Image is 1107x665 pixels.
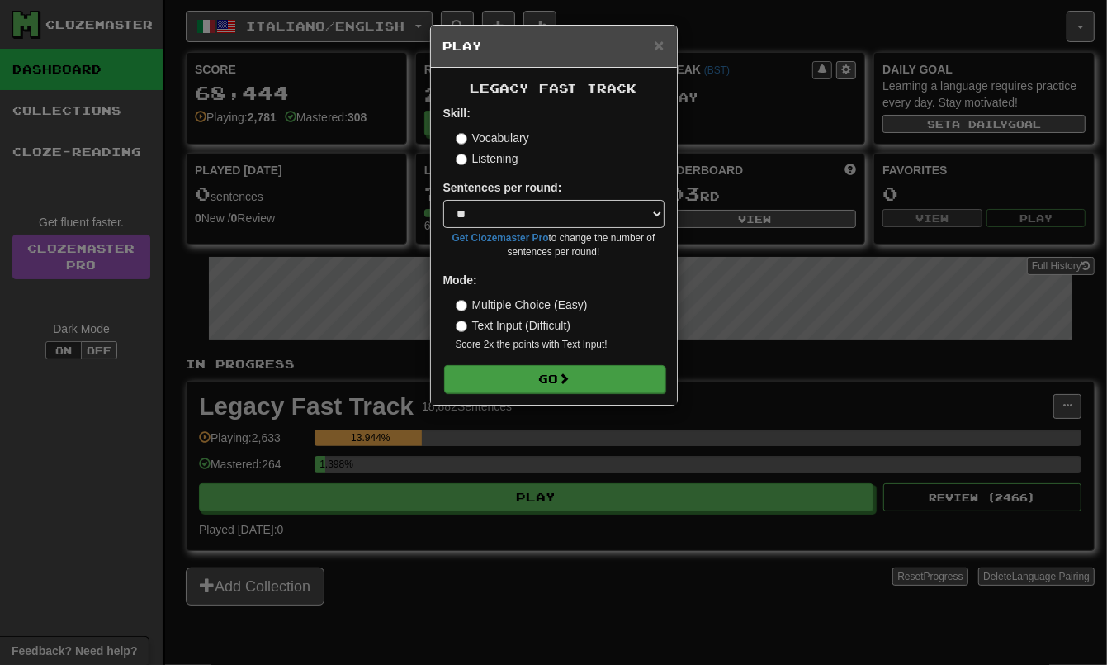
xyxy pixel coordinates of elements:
[456,154,467,165] input: Listening
[456,297,588,313] label: Multiple Choice (Easy)
[654,36,664,55] span: ×
[444,365,665,393] button: Go
[443,179,562,196] label: Sentences per round:
[456,130,529,146] label: Vocabulary
[443,231,665,259] small: to change the number of sentences per round!
[456,338,665,352] small: Score 2x the points with Text Input !
[456,133,467,145] input: Vocabulary
[443,273,477,287] strong: Mode:
[654,36,664,54] button: Close
[456,317,571,334] label: Text Input (Difficult)
[443,107,471,120] strong: Skill:
[471,81,637,95] span: Legacy Fast Track
[456,321,467,332] input: Text Input (Difficult)
[456,300,467,311] input: Multiple Choice (Easy)
[452,232,549,244] a: Get Clozemaster Pro
[443,38,665,55] h5: Play
[456,150,518,167] label: Listening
